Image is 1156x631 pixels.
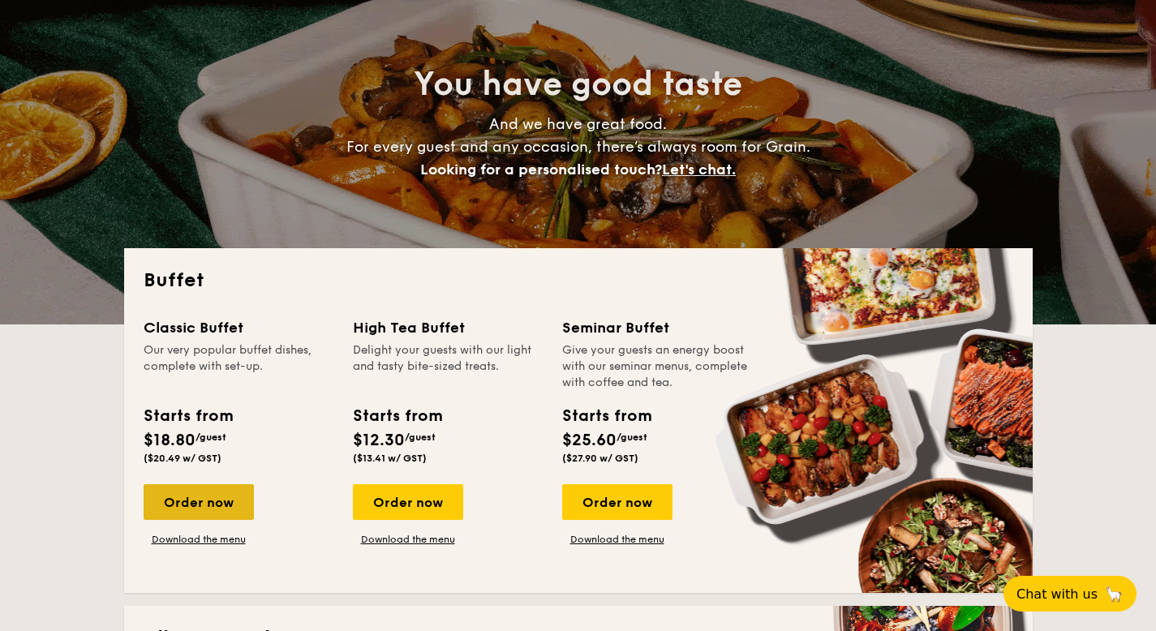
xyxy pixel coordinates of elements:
span: ($20.49 w/ GST) [144,453,221,464]
span: ($27.90 w/ GST) [562,453,638,464]
span: ($13.41 w/ GST) [353,453,427,464]
span: /guest [196,431,226,443]
div: Starts from [144,404,232,428]
span: Let's chat. [662,161,736,178]
div: Our very popular buffet dishes, complete with set-up. [144,342,333,391]
div: High Tea Buffet [353,316,543,339]
span: $12.30 [353,431,405,450]
span: 🦙 [1104,585,1124,603]
span: $25.60 [562,431,617,450]
div: Seminar Buffet [562,316,752,339]
span: /guest [405,431,436,443]
button: Chat with us🦙 [1003,576,1137,612]
span: $18.80 [144,431,196,450]
div: Order now [562,484,673,520]
a: Download the menu [144,533,254,546]
div: Give your guests an energy boost with our seminar menus, complete with coffee and tea. [562,342,752,391]
span: Looking for a personalised touch? [420,161,662,178]
div: Starts from [353,404,441,428]
div: Classic Buffet [144,316,333,339]
a: Download the menu [353,533,463,546]
div: Order now [353,484,463,520]
span: You have good taste [414,65,742,104]
h2: Buffet [144,268,1013,294]
span: And we have great food. For every guest and any occasion, there’s always room for Grain. [346,115,810,178]
span: Chat with us [1016,586,1098,602]
div: Order now [144,484,254,520]
div: Delight your guests with our light and tasty bite-sized treats. [353,342,543,391]
a: Download the menu [562,533,673,546]
span: /guest [617,431,647,443]
div: Starts from [562,404,651,428]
